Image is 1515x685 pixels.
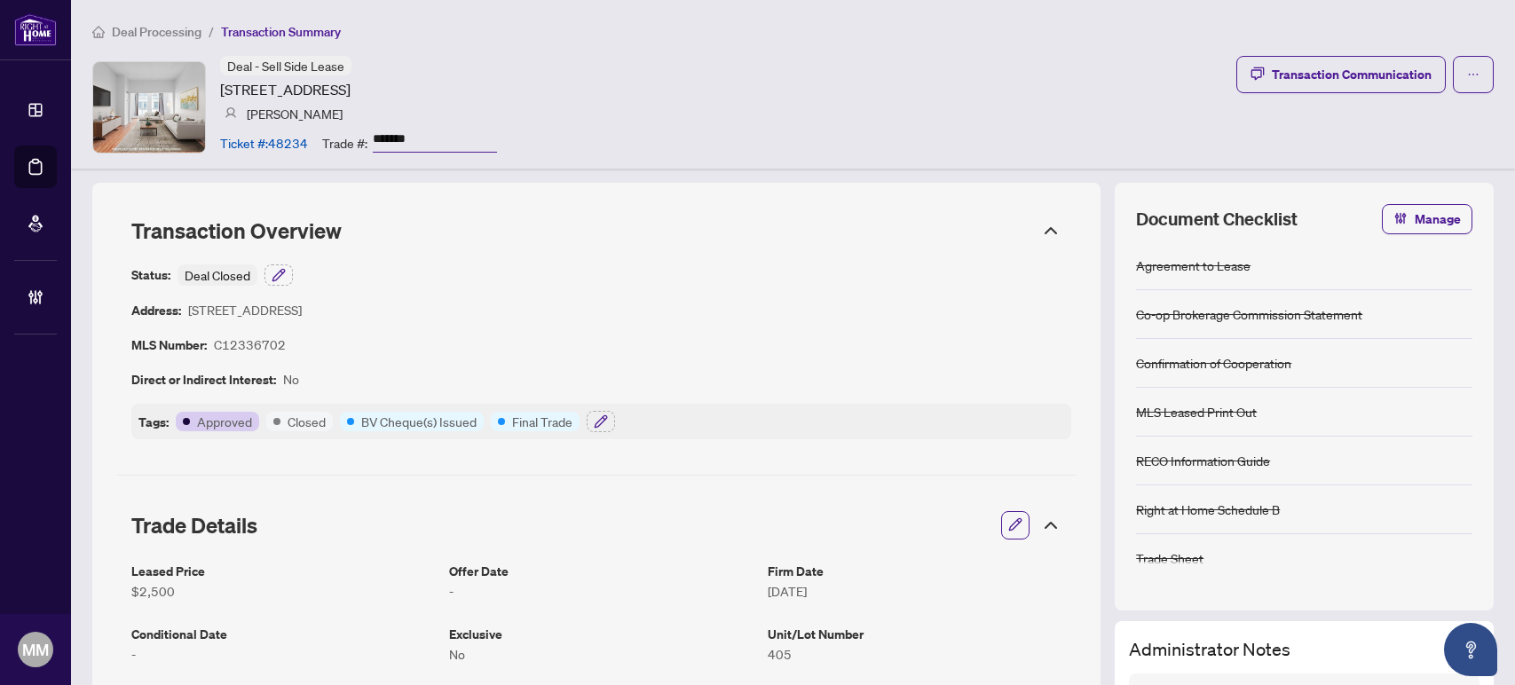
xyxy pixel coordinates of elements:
[112,24,201,40] span: Deal Processing
[131,561,435,581] article: Leased Price
[1236,56,1446,93] button: Transaction Communication
[1444,623,1497,676] button: Open asap
[131,264,170,286] article: Status:
[1382,204,1472,234] button: Manage
[131,581,435,601] article: $2,500
[1136,451,1270,470] div: RECO Information Guide
[197,412,252,431] article: Approved
[361,412,477,431] article: BV Cheque(s) Issued
[768,624,1071,644] article: Unit/Lot Number
[131,624,435,644] article: Conditional Date
[768,561,1071,581] article: Firm Date
[117,500,1076,550] div: Trade Details
[117,208,1076,254] div: Transaction Overview
[1136,402,1257,421] div: MLS Leased Print Out
[227,58,344,74] span: Deal - Sell Side Lease
[178,264,257,286] div: Deal Closed
[1129,635,1479,663] h3: Administrator Notes
[283,369,299,390] article: No
[188,300,302,320] article: [STREET_ADDRESS]
[1415,205,1461,233] span: Manage
[1136,256,1251,275] div: Agreement to Lease
[322,133,367,153] article: Trade #:
[220,79,351,100] article: [STREET_ADDRESS]
[92,26,105,38] span: home
[1136,304,1362,324] div: Co-op Brokerage Commission Statement
[449,644,753,664] article: No
[131,512,257,539] span: Trade Details
[1136,353,1291,373] div: Confirmation of Cooperation
[768,581,1071,601] article: [DATE]
[93,62,205,153] img: IMG-C12336702_1.jpg
[449,581,753,601] article: -
[220,133,308,153] article: Ticket #: 48234
[209,21,214,42] li: /
[131,644,435,664] article: -
[1136,207,1298,232] span: Document Checklist
[1136,500,1280,519] div: Right at Home Schedule B
[214,335,286,355] article: C12336702
[221,24,341,40] span: Transaction Summary
[131,217,342,244] span: Transaction Overview
[131,300,181,320] article: Address:
[131,369,276,390] article: Direct or Indirect Interest:
[225,107,237,120] img: svg%3e
[247,104,343,123] article: [PERSON_NAME]
[288,412,326,431] article: Closed
[768,644,1071,664] article: 405
[1467,68,1479,81] span: ellipsis
[1136,548,1203,568] div: Trade Sheet
[22,637,49,662] span: MM
[449,561,753,581] article: Offer Date
[14,13,57,46] img: logo
[449,624,753,644] article: Exclusive
[512,412,572,431] article: Final Trade
[131,335,207,355] article: MLS Number:
[138,412,169,432] article: Tags:
[1272,60,1432,89] div: Transaction Communication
